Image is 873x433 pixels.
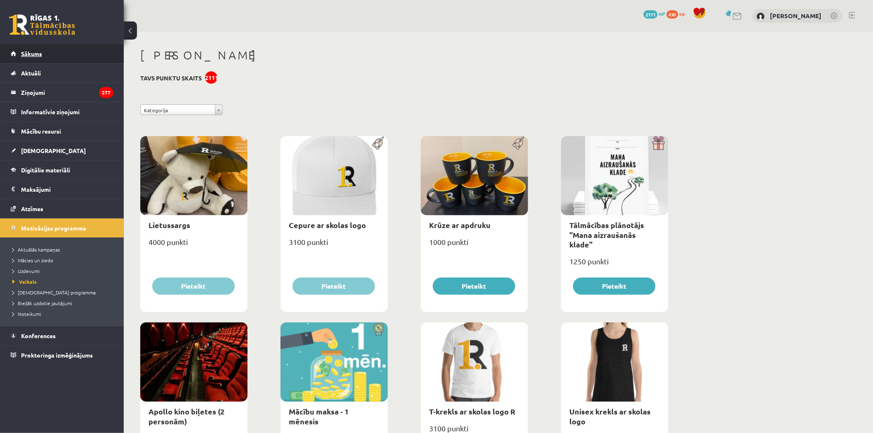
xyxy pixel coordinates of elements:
[281,235,388,256] div: 3100 punkti
[12,289,96,296] span: [DEMOGRAPHIC_DATA] programma
[205,71,217,84] div: 2111
[149,407,224,426] a: Apollo kino biļetes (2 personām)
[650,136,668,150] img: Dāvana ar pārsteigumu
[12,268,40,274] span: Uzdevumi
[12,300,72,306] span: Biežāk uzdotie jautājumi
[573,278,656,295] button: Pieteikt
[21,224,86,232] span: Motivācijas programma
[369,322,388,337] img: Atlaide
[644,10,665,17] a: 2111 mP
[21,205,43,212] span: Atzīmes
[21,127,61,135] span: Mācību resursi
[12,310,116,318] a: Noteikumi
[11,102,113,121] a: Informatīvie ziņojumi
[12,299,116,307] a: Biežāk uzdotie jautājumi
[11,44,113,63] a: Sākums
[293,278,375,295] button: Pieteikt
[11,122,113,141] a: Mācību resursi
[667,10,689,17] a: 430 xp
[11,160,113,179] a: Digitālie materiāli
[21,69,41,77] span: Aktuāli
[569,220,644,249] a: Tālmācības plānotājs "Mana aizraušanās klade"
[140,104,223,115] a: Kategorija
[11,346,113,365] a: Proktoringa izmēģinājums
[12,246,60,253] span: Aktuālās kampaņas
[12,311,41,317] span: Noteikumi
[659,10,665,17] span: mP
[21,147,86,154] span: [DEMOGRAPHIC_DATA]
[12,257,53,264] span: Mācies un ziedo
[433,278,515,295] button: Pieteikt
[569,407,651,426] a: Unisex krekls ar skolas logo
[12,278,116,285] a: Veikals
[140,235,248,256] div: 4000 punkti
[289,407,349,426] a: Mācību maksa - 1 mēnesis
[667,10,678,19] span: 430
[21,332,56,339] span: Konferences
[11,219,113,238] a: Motivācijas programma
[510,136,528,150] img: Populāra prece
[21,50,42,57] span: Sākums
[644,10,658,19] span: 2111
[11,83,113,102] a: Ziņojumi277
[12,257,116,264] a: Mācies un ziedo
[429,407,515,416] a: T-krekls ar skolas logo R
[12,246,116,253] a: Aktuālās kampaņas
[12,278,37,285] span: Veikals
[99,87,113,98] i: 277
[149,220,190,230] a: Lietussargs
[12,267,116,275] a: Uzdevumi
[152,278,235,295] button: Pieteikt
[680,10,685,17] span: xp
[369,136,388,150] img: Populāra prece
[11,199,113,218] a: Atzīmes
[21,180,113,199] legend: Maksājumi
[21,351,93,359] span: Proktoringa izmēģinājums
[11,180,113,199] a: Maksājumi
[12,289,116,296] a: [DEMOGRAPHIC_DATA] programma
[140,75,202,82] h3: Tavs punktu skaits
[421,235,528,256] div: 1000 punkti
[21,83,113,102] legend: Ziņojumi
[770,12,822,20] a: [PERSON_NAME]
[21,102,113,121] legend: Informatīvie ziņojumi
[289,220,366,230] a: Cepure ar skolas logo
[561,254,668,275] div: 1250 punkti
[11,64,113,82] a: Aktuāli
[9,14,75,35] a: Rīgas 1. Tālmācības vidusskola
[21,166,70,174] span: Digitālie materiāli
[11,141,113,160] a: [DEMOGRAPHIC_DATA]
[140,48,668,62] h1: [PERSON_NAME]
[11,326,113,345] a: Konferences
[429,220,491,230] a: Krūze ar apdruku
[757,12,765,21] img: Līga Zandberga
[144,105,212,115] span: Kategorija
